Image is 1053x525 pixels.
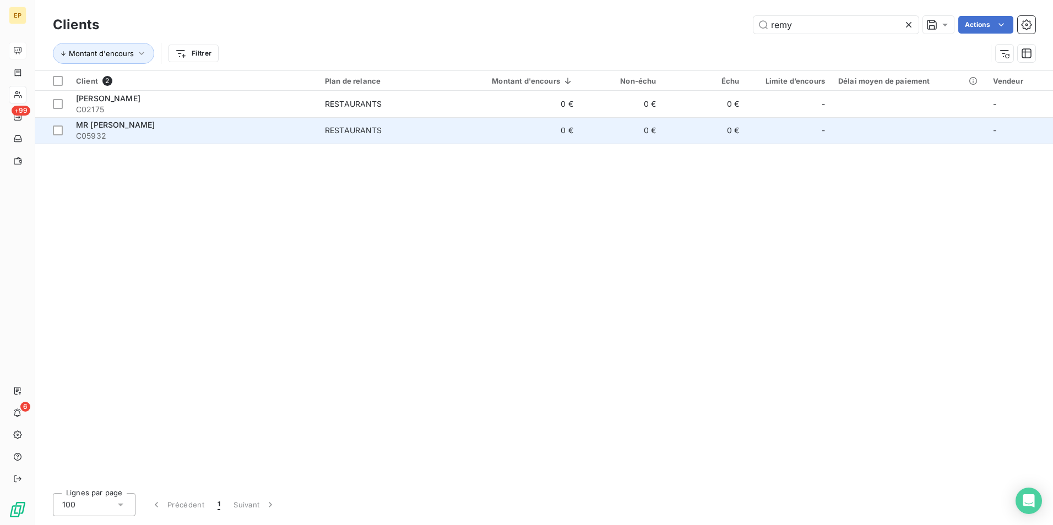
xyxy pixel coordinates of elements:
[168,45,219,62] button: Filtrer
[580,117,663,144] td: 0 €
[993,99,996,108] span: -
[9,7,26,24] div: EP
[12,106,30,116] span: +99
[325,99,382,110] div: RESTAURANTS
[580,91,663,117] td: 0 €
[76,120,155,129] span: MR [PERSON_NAME]
[993,125,996,135] span: -
[76,94,140,103] span: [PERSON_NAME]
[822,99,825,110] span: -
[20,402,30,412] span: 6
[838,76,980,85] div: Délai moyen de paiement
[1016,488,1042,514] div: Open Intercom Messenger
[460,76,573,85] div: Montant d'encours
[325,76,447,85] div: Plan de relance
[76,130,312,141] span: C05932
[753,16,919,34] input: Rechercher
[69,49,134,58] span: Montant d'encours
[752,76,825,85] div: Limite d’encours
[325,125,382,136] div: RESTAURANTS
[663,117,746,144] td: 0 €
[76,104,312,115] span: C02175
[53,15,99,35] h3: Clients
[76,76,98,85] span: Client
[227,493,283,516] button: Suivant
[670,76,740,85] div: Échu
[822,125,825,136] span: -
[453,117,580,144] td: 0 €
[53,43,154,64] button: Montant d'encours
[993,76,1046,85] div: Vendeur
[62,499,75,510] span: 100
[453,91,580,117] td: 0 €
[144,493,211,516] button: Précédent
[663,91,746,117] td: 0 €
[211,493,227,516] button: 1
[958,16,1013,34] button: Actions
[218,499,220,510] span: 1
[102,76,112,86] span: 2
[9,501,26,518] img: Logo LeanPay
[587,76,656,85] div: Non-échu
